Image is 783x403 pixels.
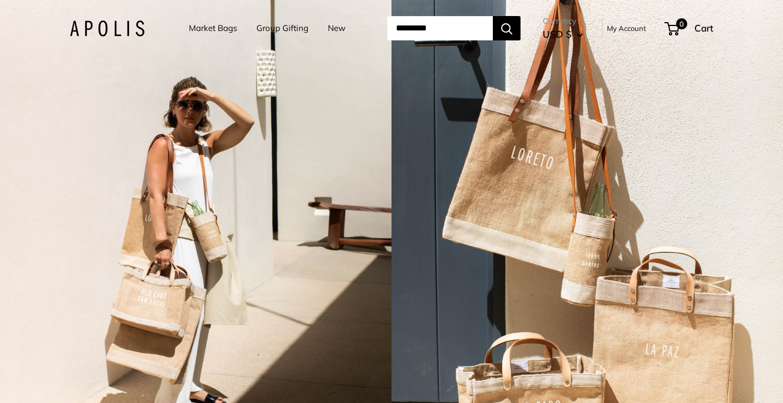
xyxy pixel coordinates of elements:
span: USD $ [543,28,571,40]
img: Apolis [70,20,145,37]
a: 0 Cart [666,19,713,37]
button: USD $ [543,25,583,43]
a: New [328,20,346,36]
a: Market Bags [189,20,237,36]
a: My Account [607,22,646,35]
span: 0 [676,18,687,29]
input: Search... [387,16,493,40]
button: Search [493,16,521,40]
a: Group Gifting [256,20,308,36]
span: Cart [694,22,713,34]
span: Currency [543,13,583,29]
